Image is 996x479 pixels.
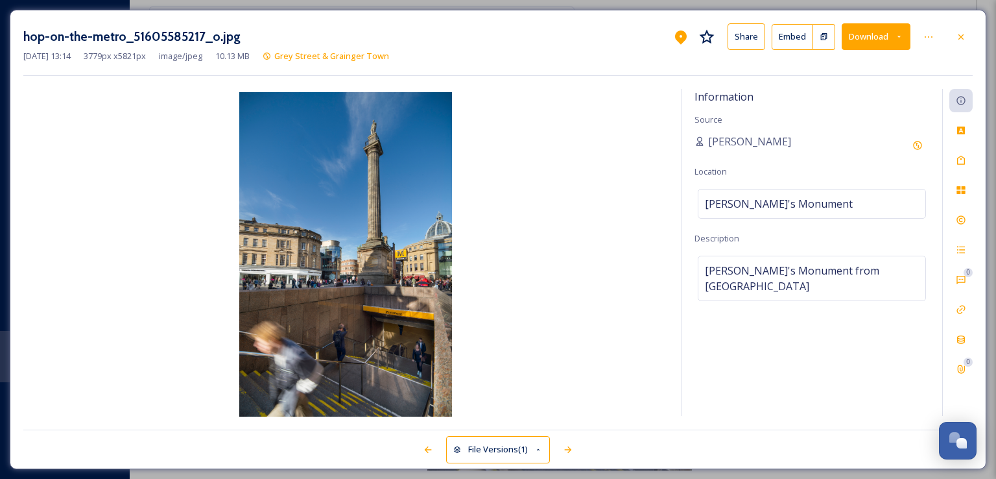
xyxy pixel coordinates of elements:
span: Grey Street & Grainger Town [274,50,389,62]
img: hop-on-the-metro_51605585217_o.jpg [23,92,668,419]
span: [PERSON_NAME] [708,134,791,149]
span: Location [694,166,727,177]
button: Embed [772,24,813,50]
span: Description [694,232,739,244]
span: Information [694,90,753,104]
span: [PERSON_NAME]'s Monument [705,196,853,212]
button: Share [728,23,765,50]
span: Source [694,114,722,125]
span: [PERSON_NAME]'s Monument from [GEOGRAPHIC_DATA] [705,263,919,294]
h3: hop-on-the-metro_51605585217_o.jpg [23,27,241,46]
button: Download [842,23,910,50]
div: 0 [964,268,973,277]
span: [DATE] 13:14 [23,50,71,62]
span: 3779 px x 5821 px [84,50,146,62]
button: File Versions(1) [446,436,550,463]
button: Open Chat [939,422,977,460]
div: 0 [964,358,973,367]
span: 10.13 MB [215,50,250,62]
span: image/jpeg [159,50,202,62]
